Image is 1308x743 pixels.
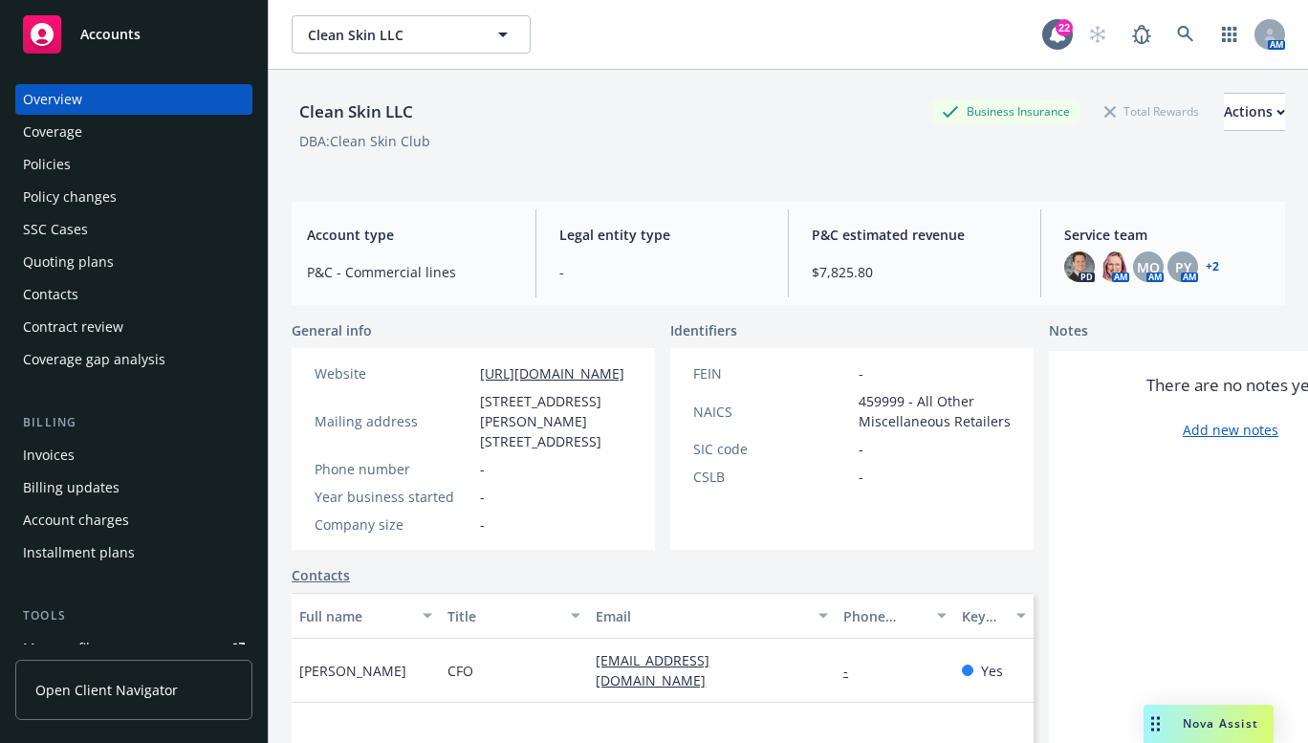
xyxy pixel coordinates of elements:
div: Coverage [23,117,82,147]
div: Mailing address [315,411,472,431]
button: Full name [292,593,440,639]
a: Start snowing [1079,15,1117,54]
a: Policy changes [15,182,252,212]
span: Identifiers [670,320,737,340]
div: Clean Skin LLC [292,99,421,124]
a: Policies [15,149,252,180]
div: Title [447,606,559,626]
a: Coverage gap analysis [15,344,252,375]
div: Phone number [315,459,472,479]
span: Accounts [80,27,141,42]
a: Contract review [15,312,252,342]
span: CFO [447,661,473,681]
span: Open Client Navigator [35,680,178,700]
div: CSLB [693,467,851,487]
a: Contacts [292,565,350,585]
a: Billing updates [15,472,252,503]
div: Manage files [23,633,104,664]
div: SSC Cases [23,214,88,245]
span: - [480,487,485,507]
span: PY [1175,257,1191,277]
span: - [859,363,863,383]
span: Clean Skin LLC [308,25,473,45]
a: Add new notes [1183,420,1278,440]
a: Manage files [15,633,252,664]
span: [PERSON_NAME] [299,661,406,681]
a: Report a Bug [1123,15,1161,54]
button: Key contact [954,593,1034,639]
a: Coverage [15,117,252,147]
div: 22 [1056,19,1073,36]
div: Actions [1224,94,1285,130]
button: Title [440,593,588,639]
span: $7,825.80 [812,262,1017,282]
img: photo [1099,251,1129,282]
div: DBA: Clean Skin Club [299,131,430,151]
div: FEIN [693,363,851,383]
div: Business Insurance [932,99,1079,123]
button: Clean Skin LLC [292,15,531,54]
button: Phone number [836,593,954,639]
div: Tools [15,606,252,625]
a: Invoices [15,440,252,470]
span: P&C - Commercial lines [307,262,512,282]
span: [STREET_ADDRESS][PERSON_NAME] [STREET_ADDRESS] [480,391,632,451]
div: Billing [15,413,252,432]
div: Contract review [23,312,123,342]
a: - [843,662,863,680]
a: Accounts [15,8,252,61]
span: - [859,439,863,459]
a: [EMAIL_ADDRESS][DOMAIN_NAME] [596,651,721,689]
span: - [859,467,863,487]
div: Company size [315,514,472,535]
span: Nova Assist [1183,715,1258,732]
span: - [480,459,485,479]
a: Search [1166,15,1205,54]
div: Coverage gap analysis [23,344,165,375]
a: Switch app [1210,15,1249,54]
div: NAICS [693,402,851,422]
span: Legal entity type [559,225,765,245]
a: [URL][DOMAIN_NAME] [480,364,624,382]
div: Website [315,363,472,383]
span: General info [292,320,372,340]
div: Phone number [843,606,926,626]
div: Total Rewards [1095,99,1209,123]
div: SIC code [693,439,851,459]
div: Installment plans [23,537,135,568]
a: +2 [1206,261,1219,273]
a: Account charges [15,505,252,535]
a: Quoting plans [15,247,252,277]
span: - [559,262,765,282]
button: Nova Assist [1144,705,1274,743]
div: Full name [299,606,411,626]
button: Actions [1224,93,1285,131]
span: P&C estimated revenue [812,225,1017,245]
div: Overview [23,84,82,115]
div: Account charges [23,505,129,535]
span: - [480,514,485,535]
div: Policies [23,149,71,180]
div: Email [596,606,807,626]
span: Account type [307,225,512,245]
div: Drag to move [1144,705,1167,743]
div: Invoices [23,440,75,470]
a: Installment plans [15,537,252,568]
span: 459999 - All Other Miscellaneous Retailers [859,391,1011,431]
a: Overview [15,84,252,115]
a: Contacts [15,279,252,310]
div: Contacts [23,279,78,310]
a: SSC Cases [15,214,252,245]
span: Yes [981,661,1003,681]
div: Key contact [962,606,1005,626]
span: Service team [1064,225,1270,245]
div: Quoting plans [23,247,114,277]
img: photo [1064,251,1095,282]
div: Billing updates [23,472,120,503]
button: Email [588,593,836,639]
div: Year business started [315,487,472,507]
div: Policy changes [23,182,117,212]
span: MQ [1137,257,1160,277]
span: Notes [1049,320,1088,343]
